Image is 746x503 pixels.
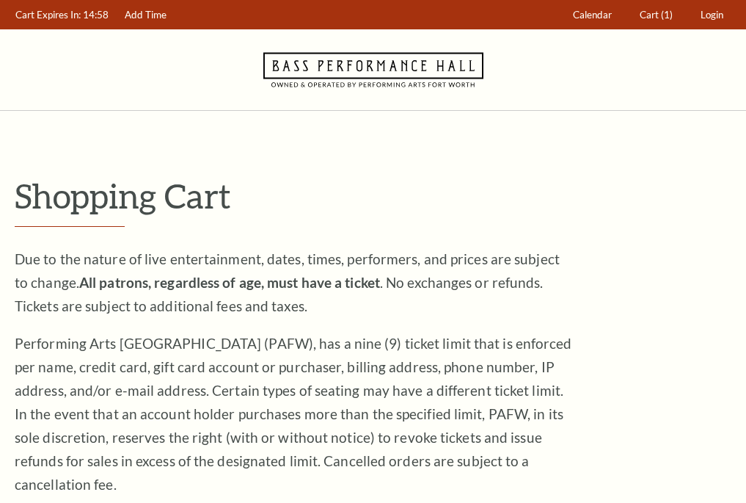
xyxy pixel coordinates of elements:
[83,9,109,21] span: 14:58
[118,1,174,29] a: Add Time
[15,250,560,314] span: Due to the nature of live entertainment, dates, times, performers, and prices are subject to chan...
[15,332,572,496] p: Performing Arts [GEOGRAPHIC_DATA] (PAFW), has a nine (9) ticket limit that is enforced per name, ...
[701,9,723,21] span: Login
[694,1,731,29] a: Login
[566,1,619,29] a: Calendar
[633,1,680,29] a: Cart (1)
[661,9,673,21] span: (1)
[15,9,81,21] span: Cart Expires In:
[640,9,659,21] span: Cart
[15,177,731,214] p: Shopping Cart
[79,274,380,291] strong: All patrons, regardless of age, must have a ticket
[573,9,612,21] span: Calendar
